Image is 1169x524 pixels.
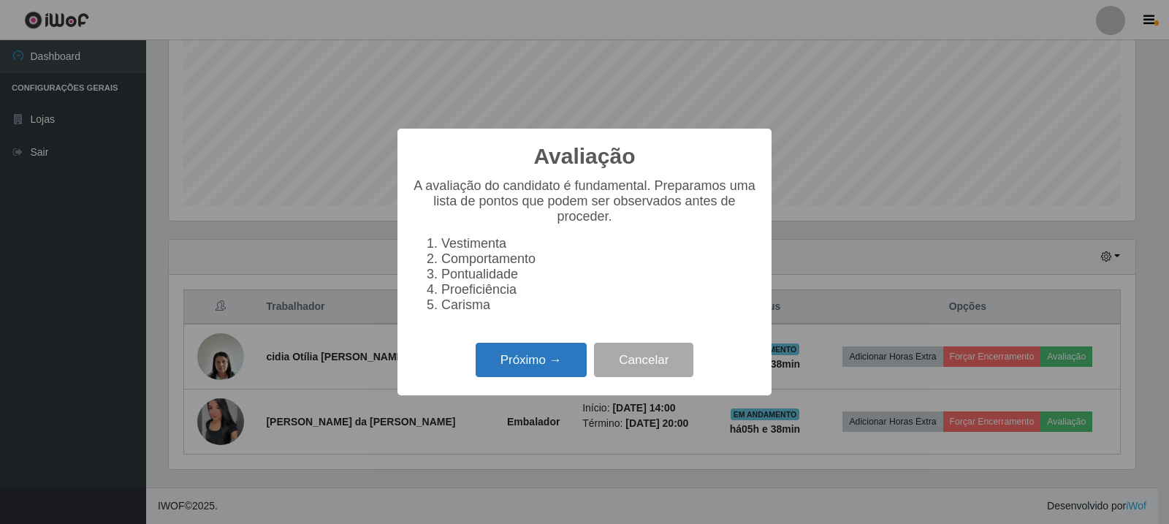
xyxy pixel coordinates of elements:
[441,297,757,313] li: Carisma
[441,282,757,297] li: Proeficiência
[476,343,587,377] button: Próximo →
[534,143,636,170] h2: Avaliação
[594,343,693,377] button: Cancelar
[441,236,757,251] li: Vestimenta
[441,267,757,282] li: Pontualidade
[412,178,757,224] p: A avaliação do candidato é fundamental. Preparamos uma lista de pontos que podem ser observados a...
[441,251,757,267] li: Comportamento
